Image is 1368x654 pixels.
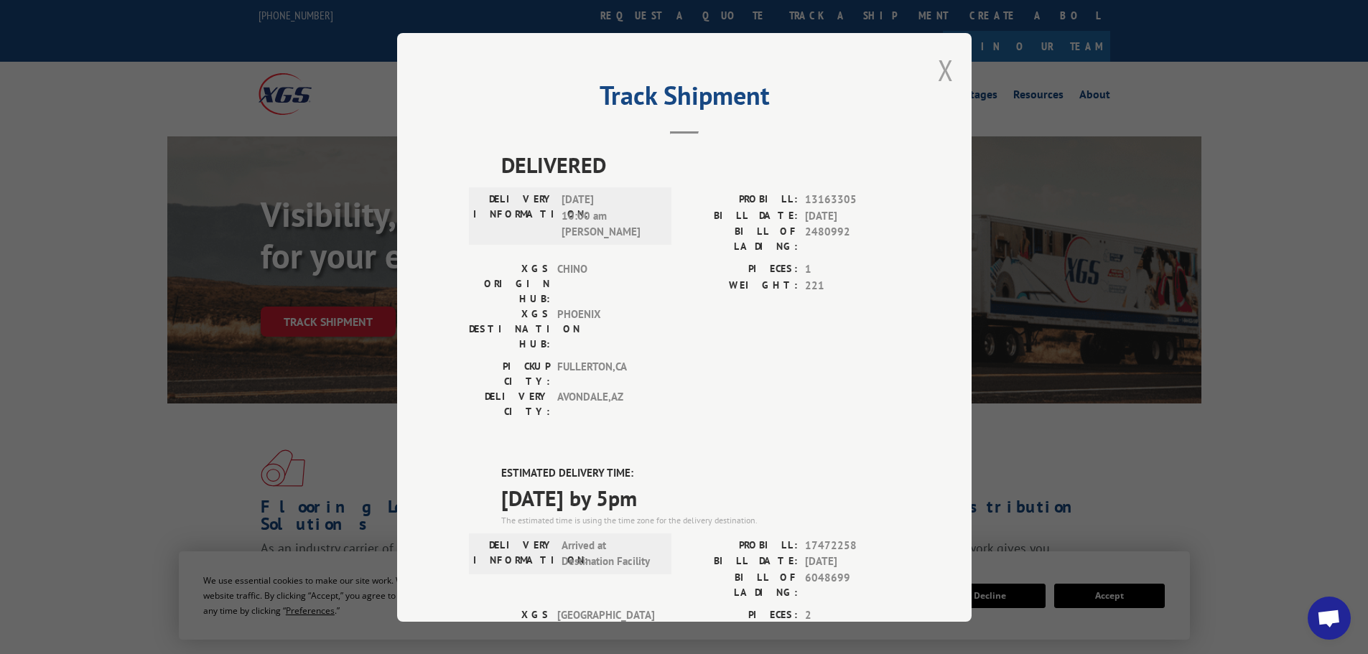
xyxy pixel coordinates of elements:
[562,192,659,240] span: [DATE] 10:00 am [PERSON_NAME]
[938,51,954,89] button: Close modal
[562,537,659,569] span: Arrived at Destination Facility
[805,607,900,623] span: 2
[805,277,900,294] span: 221
[805,224,900,254] span: 2480992
[805,192,900,208] span: 13163305
[805,569,900,599] span: 6048699
[684,553,798,570] label: BILL DATE:
[501,465,900,482] label: ESTIMATED DELIVERY TIME:
[557,359,654,389] span: FULLERTON , CA
[805,207,900,224] span: [DATE]
[805,261,900,278] span: 1
[473,192,554,240] label: DELIVERY INFORMATION:
[469,85,900,113] h2: Track Shipment
[473,537,554,569] label: DELIVERY INFORMATION:
[684,207,798,224] label: BILL DATE:
[501,149,900,181] span: DELIVERED
[501,481,900,513] span: [DATE] by 5pm
[501,513,900,526] div: The estimated time is using the time zone for the delivery destination.
[469,307,550,352] label: XGS DESTINATION HUB:
[684,569,798,599] label: BILL OF LADING:
[469,261,550,307] label: XGS ORIGIN HUB:
[557,607,654,652] span: [GEOGRAPHIC_DATA]
[469,359,550,389] label: PICKUP CITY:
[469,607,550,652] label: XGS ORIGIN HUB:
[684,607,798,623] label: PIECES:
[684,224,798,254] label: BILL OF LADING:
[557,389,654,419] span: AVONDALE , AZ
[805,537,900,553] span: 17472258
[1308,597,1351,640] div: Open chat
[684,192,798,208] label: PROBILL:
[557,307,654,352] span: PHOENIX
[684,537,798,553] label: PROBILL:
[469,389,550,419] label: DELIVERY CITY:
[684,277,798,294] label: WEIGHT:
[557,261,654,307] span: CHINO
[684,261,798,278] label: PIECES:
[805,553,900,570] span: [DATE]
